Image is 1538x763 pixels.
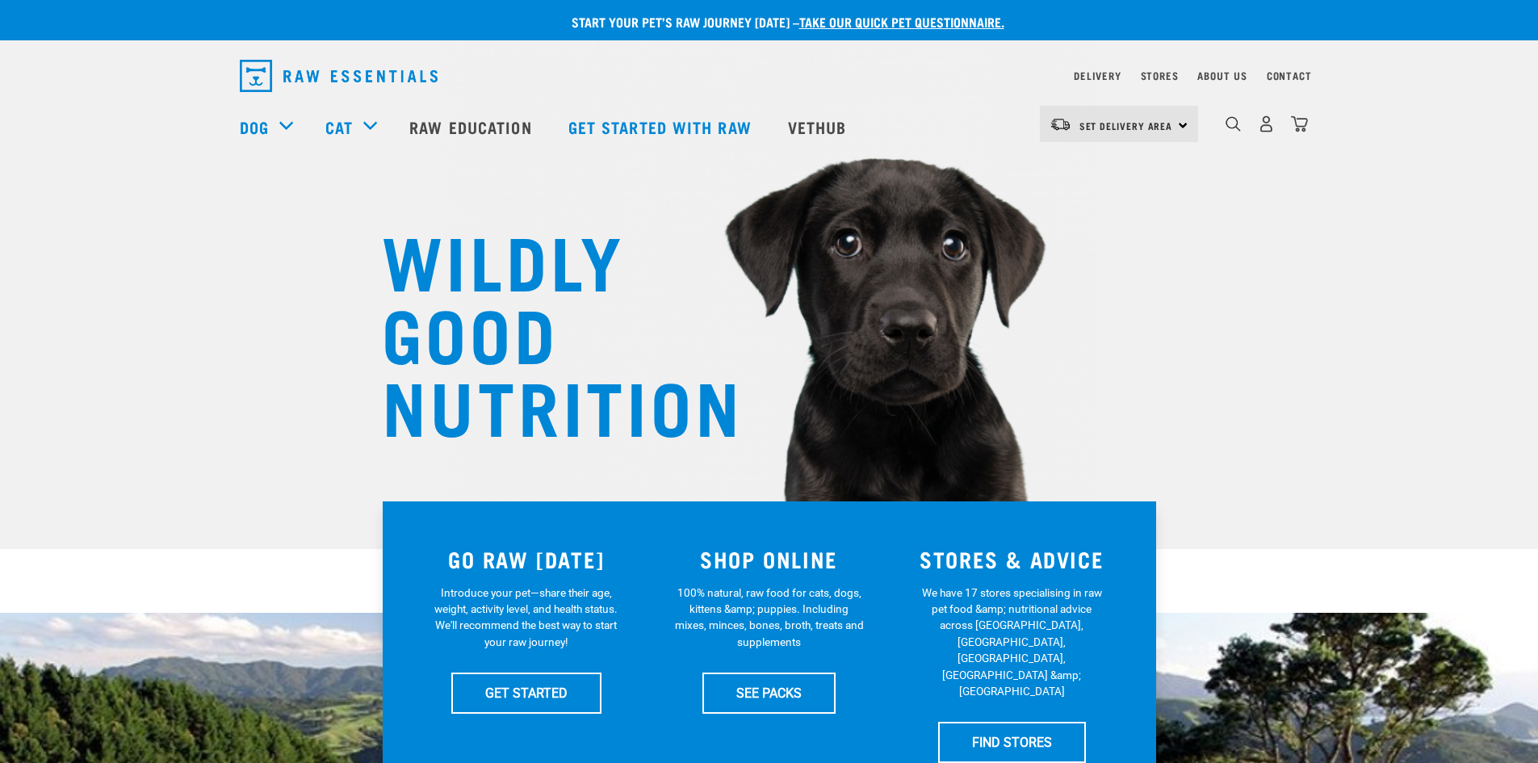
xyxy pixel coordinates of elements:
[1258,115,1275,132] img: user.png
[240,115,269,139] a: Dog
[431,585,621,651] p: Introduce your pet—share their age, weight, activity level, and health status. We'll recommend th...
[393,94,551,159] a: Raw Education
[702,673,836,713] a: SEE PACKS
[382,222,705,440] h1: WILDLY GOOD NUTRITION
[799,18,1004,25] a: take our quick pet questionnaire.
[1197,73,1247,78] a: About Us
[674,585,864,651] p: 100% natural, raw food for cats, dogs, kittens &amp; puppies. Including mixes, minces, bones, bro...
[451,673,601,713] a: GET STARTED
[325,115,353,139] a: Cat
[900,547,1124,572] h3: STORES & ADVICE
[1226,116,1241,132] img: home-icon-1@2x.png
[1267,73,1312,78] a: Contact
[1291,115,1308,132] img: home-icon@2x.png
[1079,123,1173,128] span: Set Delivery Area
[917,585,1107,700] p: We have 17 stores specialising in raw pet food &amp; nutritional advice across [GEOGRAPHIC_DATA],...
[657,547,881,572] h3: SHOP ONLINE
[227,53,1312,99] nav: dropdown navigation
[938,722,1086,762] a: FIND STORES
[552,94,772,159] a: Get started with Raw
[240,60,438,92] img: Raw Essentials Logo
[415,547,639,572] h3: GO RAW [DATE]
[1074,73,1121,78] a: Delivery
[1050,117,1071,132] img: van-moving.png
[1141,73,1179,78] a: Stores
[772,94,867,159] a: Vethub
